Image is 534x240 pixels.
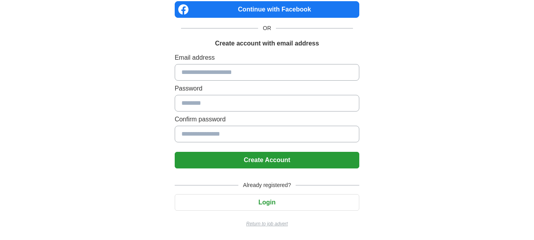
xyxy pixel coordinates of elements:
span: OR [258,24,276,32]
button: Login [175,194,359,211]
button: Create Account [175,152,359,168]
span: Already registered? [238,181,296,189]
a: Return to job advert [175,220,359,227]
label: Email address [175,53,359,62]
a: Continue with Facebook [175,1,359,18]
label: Confirm password [175,115,359,124]
h1: Create account with email address [215,39,319,48]
a: Login [175,199,359,206]
label: Password [175,84,359,93]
